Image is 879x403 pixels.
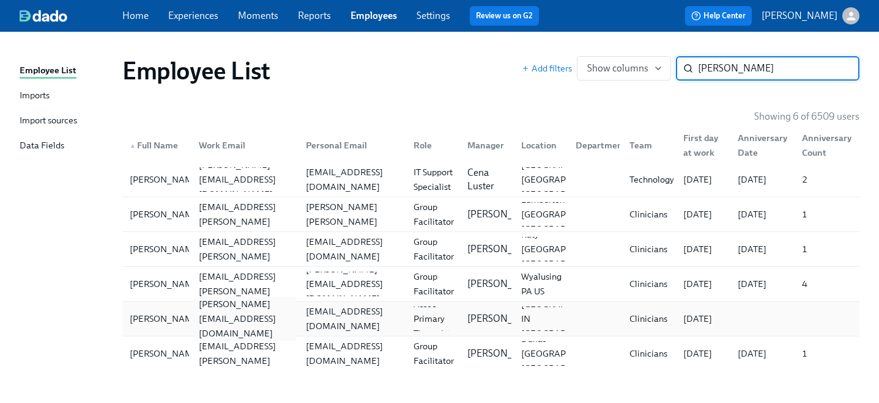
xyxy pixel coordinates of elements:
[728,133,793,158] div: Anniversary Date
[296,133,404,158] div: Personal Email
[122,56,270,85] h1: Employee List
[733,172,793,187] div: [DATE]
[298,10,331,21] a: Reports
[476,10,533,22] a: Review us on G2
[409,339,459,368] div: Group Facilitator
[467,277,543,291] p: [PERSON_NAME]
[125,311,206,326] div: [PERSON_NAME]
[122,302,859,336] div: [PERSON_NAME][PERSON_NAME][EMAIL_ADDRESS][DOMAIN_NAME][EMAIL_ADDRESS][DOMAIN_NAME]Assoc Primary T...
[122,197,859,232] a: [PERSON_NAME][PERSON_NAME][EMAIL_ADDRESS][PERSON_NAME][DOMAIN_NAME][EMAIL_ADDRESS][PERSON_NAME][P...
[130,143,136,149] span: ▲
[587,62,661,74] span: Show columns
[20,10,67,22] img: dado
[301,262,404,306] div: [PERSON_NAME][EMAIL_ADDRESS][DOMAIN_NAME]
[125,346,206,361] div: [PERSON_NAME]
[404,133,458,158] div: Role
[301,185,404,244] div: [EMAIL_ADDRESS][PERSON_NAME][PERSON_NAME][DOMAIN_NAME]
[733,277,793,291] div: [DATE]
[194,158,297,201] div: [PERSON_NAME][EMAIL_ADDRESS][DOMAIN_NAME]
[20,139,64,154] div: Data Fields
[511,133,565,158] div: Location
[673,133,727,158] div: First day at work
[522,62,572,74] button: Add filters
[20,114,113,129] a: Import sources
[409,138,458,153] div: Role
[122,162,859,197] a: [PERSON_NAME][PERSON_NAME][EMAIL_ADDRESS][DOMAIN_NAME][EMAIL_ADDRESS][DOMAIN_NAME]IT Support Spec...
[516,227,616,271] div: Katy [GEOGRAPHIC_DATA] [GEOGRAPHIC_DATA]
[189,133,297,158] div: Work Email
[122,267,859,301] div: [PERSON_NAME][PERSON_NAME][EMAIL_ADDRESS][PERSON_NAME][DOMAIN_NAME][PERSON_NAME][EMAIL_ADDRESS][D...
[301,138,404,153] div: Personal Email
[754,110,859,123] p: Showing 6 of 6509 users
[571,138,631,153] div: Department
[20,64,76,79] div: Employee List
[467,242,543,256] p: [PERSON_NAME]
[577,56,671,81] button: Show columns
[625,207,673,222] div: Clinicians
[125,207,206,222] div: [PERSON_NAME]
[733,346,793,361] div: [DATE]
[797,346,857,361] div: 1
[122,232,859,267] a: [PERSON_NAME][PERSON_NAME][EMAIL_ADDRESS][PERSON_NAME][DOMAIN_NAME][EMAIL_ADDRESS][DOMAIN_NAME]Gr...
[20,89,50,104] div: Imports
[467,208,543,221] p: [PERSON_NAME]
[350,10,397,21] a: Employees
[792,133,857,158] div: Anniversary Count
[516,138,565,153] div: Location
[797,172,857,187] div: 2
[516,192,616,236] div: Lumberton [GEOGRAPHIC_DATA] [GEOGRAPHIC_DATA]
[625,138,673,153] div: Team
[625,346,673,361] div: Clinicians
[762,9,837,23] p: [PERSON_NAME]
[194,185,297,244] div: [PERSON_NAME][EMAIL_ADDRESS][PERSON_NAME][DOMAIN_NAME]
[678,311,727,326] div: [DATE]
[733,242,793,256] div: [DATE]
[678,346,727,361] div: [DATE]
[194,220,297,278] div: [PERSON_NAME][EMAIL_ADDRESS][PERSON_NAME][DOMAIN_NAME]
[698,56,859,81] input: Search by name
[301,165,404,194] div: [EMAIL_ADDRESS][DOMAIN_NAME]
[194,324,297,383] div: [PERSON_NAME][EMAIL_ADDRESS][PERSON_NAME][DOMAIN_NAME]
[470,6,539,26] button: Review us on G2
[762,7,859,24] button: [PERSON_NAME]
[409,200,459,229] div: Group Facilitator
[462,138,511,153] div: Manager
[797,207,857,222] div: 1
[409,297,458,341] div: Assoc Primary Therapist
[20,64,113,79] a: Employee List
[467,166,506,193] p: Cena Luster
[625,172,679,187] div: Technology
[733,207,793,222] div: [DATE]
[566,133,620,158] div: Department
[20,10,122,22] a: dado
[409,269,459,299] div: Group Facilitator
[678,207,727,222] div: [DATE]
[122,336,859,371] div: [PERSON_NAME][PERSON_NAME][EMAIL_ADDRESS][PERSON_NAME][DOMAIN_NAME][EMAIL_ADDRESS][DOMAIN_NAME]Gr...
[625,277,673,291] div: Clinicians
[125,133,189,158] div: ▲Full Name
[301,339,404,368] div: [EMAIL_ADDRESS][DOMAIN_NAME]
[301,234,404,264] div: [EMAIL_ADDRESS][DOMAIN_NAME]
[797,242,857,256] div: 1
[620,133,673,158] div: Team
[301,304,404,333] div: [EMAIL_ADDRESS][DOMAIN_NAME]
[733,131,793,160] div: Anniversary Date
[678,131,727,160] div: First day at work
[125,172,206,187] div: [PERSON_NAME]
[417,10,450,21] a: Settings
[797,131,857,160] div: Anniversary Count
[458,133,511,158] div: Manager
[122,10,149,21] a: Home
[516,269,566,299] div: Wyalusing PA US
[238,10,278,21] a: Moments
[516,297,616,341] div: [GEOGRAPHIC_DATA] IN [GEOGRAPHIC_DATA]
[194,297,297,341] div: [PERSON_NAME][EMAIL_ADDRESS][DOMAIN_NAME]
[168,10,218,21] a: Experiences
[194,138,297,153] div: Work Email
[691,10,746,22] span: Help Center
[467,347,543,360] p: [PERSON_NAME]
[20,89,113,104] a: Imports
